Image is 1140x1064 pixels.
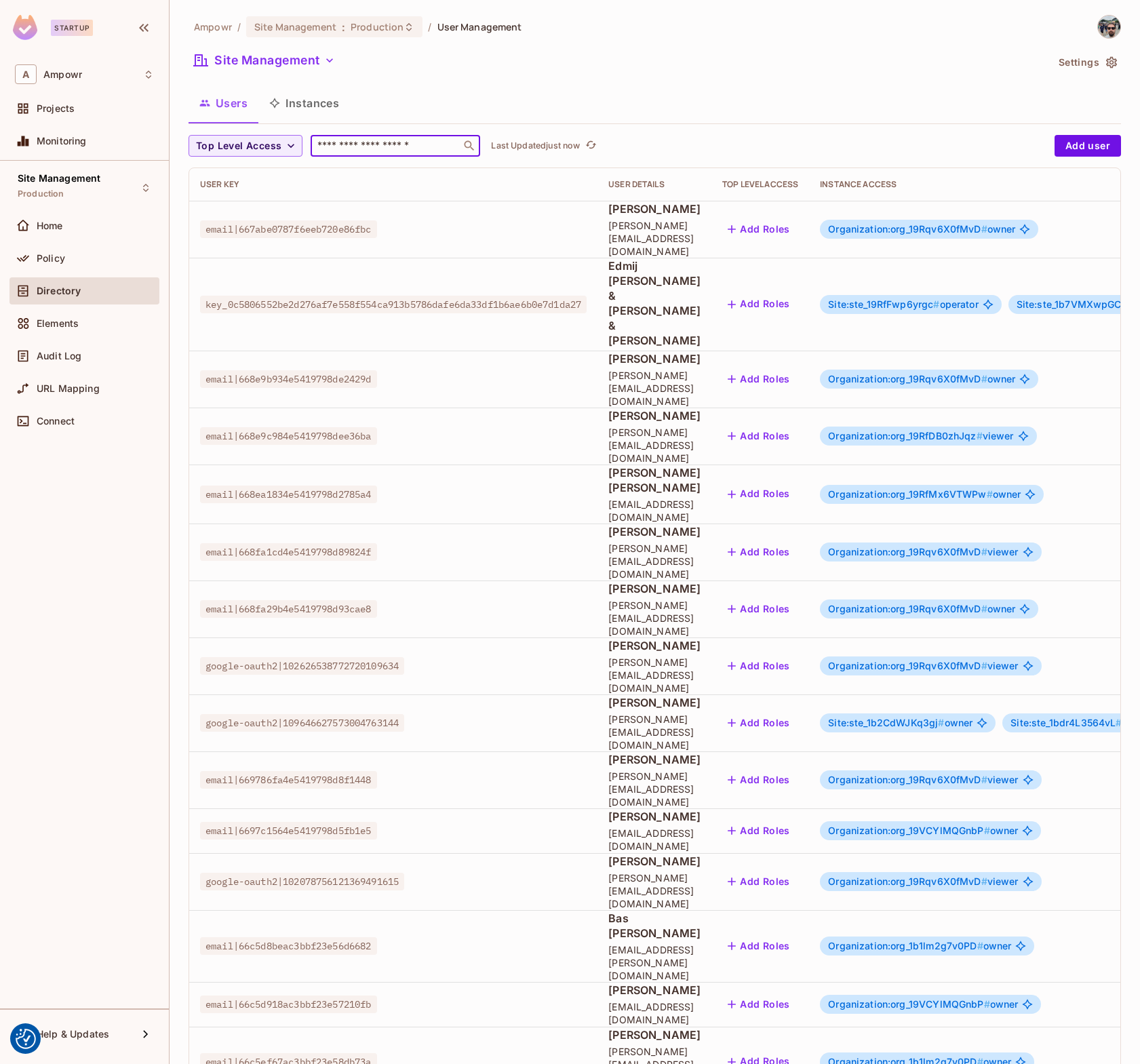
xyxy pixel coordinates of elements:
span: [PERSON_NAME] [608,854,701,869]
button: Add Roles [722,820,795,842]
img: Revisit consent button [16,1029,36,1049]
button: Add Roles [722,655,795,677]
span: Site Management [18,173,100,184]
button: Instances [258,86,350,120]
span: [PERSON_NAME][EMAIL_ADDRESS][DOMAIN_NAME] [608,369,701,408]
span: [PERSON_NAME] [608,581,701,596]
span: : [341,22,346,33]
li: / [237,20,241,33]
span: owner [828,941,1011,951]
span: Organization:org_19Rqv6X0fMvD [828,603,987,614]
span: Workspace: Ampowr [43,69,82,80]
button: Consent Preferences [16,1029,36,1049]
span: Organization:org_19Rqv6X0fMvD [828,223,987,235]
span: [PERSON_NAME][EMAIL_ADDRESS][DOMAIN_NAME] [608,426,701,465]
span: Audit Log [37,351,81,361]
span: [PERSON_NAME] [608,983,701,998]
button: Site Management [189,50,340,71]
span: owner [828,825,1018,836]
span: [PERSON_NAME] [608,752,701,767]
span: Organization:org_19Rqv6X0fMvD [828,660,987,671]
span: [PERSON_NAME] [608,351,701,366]
span: Monitoring [37,136,87,146]
span: [PERSON_NAME][EMAIL_ADDRESS][DOMAIN_NAME] [608,656,701,694]
button: Add Roles [722,935,795,957]
span: google-oauth2|102626538772720109634 [200,657,404,675]
span: [PERSON_NAME][EMAIL_ADDRESS][DOMAIN_NAME] [608,599,701,637]
span: Organization:org_1b1lm2g7v0PD [828,940,983,951]
span: viewer [828,774,1018,785]
span: viewer [828,431,1013,441]
span: owner [828,374,1015,385]
span: [PERSON_NAME][EMAIL_ADDRESS][DOMAIN_NAME] [608,713,701,751]
span: Site:ste_19RfFwp6yrgc [828,298,939,310]
img: Diego Martins [1098,16,1120,38]
span: Edmij [PERSON_NAME] & [PERSON_NAME] & [PERSON_NAME] [608,258,701,348]
div: User Key [200,179,587,190]
span: operator [828,299,979,310]
span: Site:ste_1bdr4L3564vL [1010,717,1122,728]
span: # [1116,717,1122,728]
button: refresh [583,138,599,154]
button: Add Roles [722,541,795,563]
span: # [981,603,987,614]
span: Production [351,20,404,33]
span: Organization:org_19RfMx6VTWPw [828,488,993,500]
img: SReyMgAAAABJRU5ErkJggg== [13,15,37,40]
button: Add Roles [722,294,795,315]
span: # [977,430,983,441]
span: Help & Updates [37,1029,109,1040]
button: Add Roles [722,598,795,620]
div: Startup [51,20,93,36]
span: refresh [585,139,597,153]
span: Connect [37,416,75,427]
span: Projects [37,103,75,114]
div: Top Level Access [722,179,798,190]
button: Add Roles [722,484,795,505]
span: [PERSON_NAME] [608,695,701,710]
span: owner [828,224,1015,235]
span: [EMAIL_ADDRESS][PERSON_NAME][DOMAIN_NAME] [608,943,701,982]
span: Organization:org_19RfDB0zhJqz [828,430,983,441]
button: Add Roles [722,871,795,892]
span: [PERSON_NAME] [608,1027,701,1042]
span: # [987,488,993,500]
span: email|66c5d8beac3bbf23e56d6682 [200,937,377,955]
button: Add Roles [722,218,795,240]
span: email|667abe0787f6eeb720e86fbc [200,220,377,238]
span: google-oauth2|109646627573004763144 [200,714,404,732]
span: # [933,298,939,310]
span: User Management [437,20,522,33]
button: Add user [1055,135,1121,157]
span: Bas [PERSON_NAME] [608,911,701,941]
span: [PERSON_NAME][EMAIL_ADDRESS][DOMAIN_NAME] [608,770,701,808]
span: # [981,875,987,887]
span: Organization:org_19VCYlMQGnbP [828,998,990,1010]
span: # [938,717,944,728]
span: [PERSON_NAME] [608,201,701,216]
span: Site Management [254,20,336,33]
span: [PERSON_NAME] [608,408,701,423]
span: [PERSON_NAME] [608,638,701,653]
span: Production [18,189,64,199]
span: Organization:org_19Rqv6X0fMvD [828,875,987,887]
span: Home [37,220,63,231]
li: / [428,20,431,33]
span: owner [828,717,972,728]
span: # [981,774,987,785]
span: [PERSON_NAME] [PERSON_NAME] [608,465,701,495]
span: google-oauth2|102078756121369491615 [200,873,404,890]
span: Policy [37,253,65,264]
span: owner [828,489,1021,500]
span: # [977,940,983,951]
span: email|6697c1564e5419798d5fb1e5 [200,822,377,840]
button: Add Roles [722,425,795,447]
p: Last Updated just now [491,140,580,151]
button: Add Roles [722,712,795,734]
span: # [981,223,987,235]
span: email|669786fa4e5419798d8f1448 [200,771,377,789]
span: email|668e9c984e5419798dee36ba [200,427,377,445]
span: # [981,546,987,557]
span: Top Level Access [196,138,281,155]
span: Organization:org_19VCYlMQGnbP [828,825,990,836]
